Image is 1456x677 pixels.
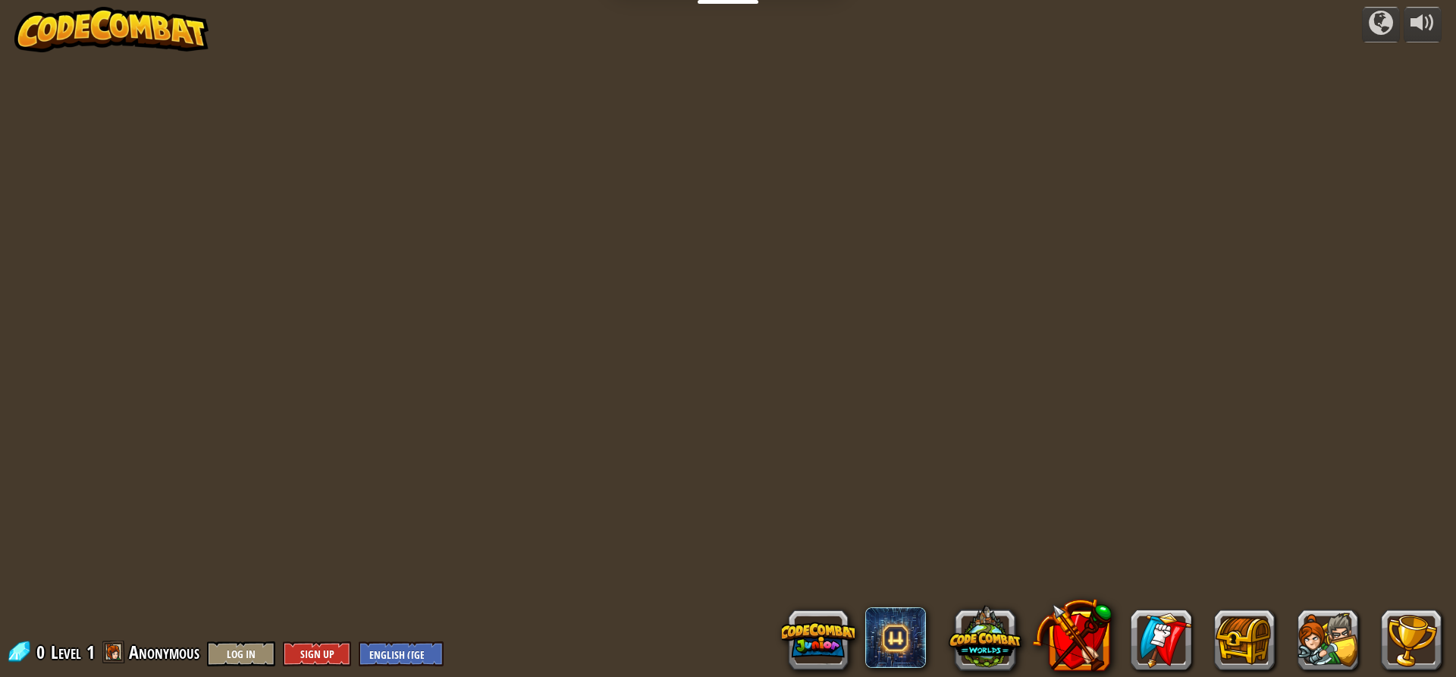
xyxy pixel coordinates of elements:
span: Anonymous [129,640,199,664]
img: CodeCombat - Learn how to code by playing a game [14,7,209,52]
button: Adjust volume [1404,7,1442,42]
span: 0 [36,640,49,664]
button: Log In [207,641,275,666]
span: 1 [86,640,95,664]
button: Sign Up [283,641,351,666]
span: Level [51,640,81,665]
button: Campaigns [1362,7,1400,42]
